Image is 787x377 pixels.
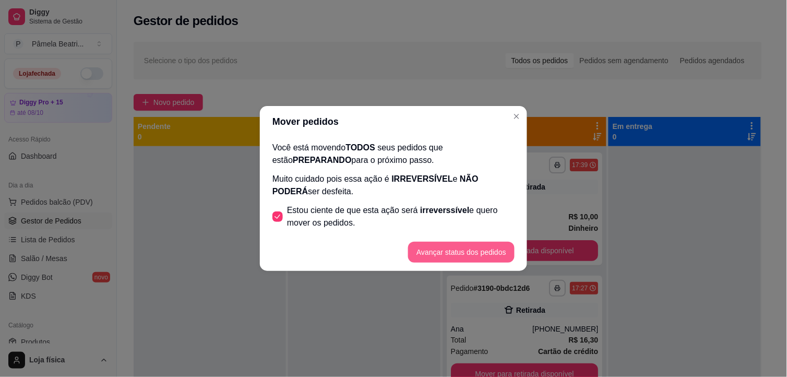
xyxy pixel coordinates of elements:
[293,156,352,164] span: PREPARANDO
[408,242,515,263] button: Avançar status dos pedidos
[272,173,515,198] p: Muito cuidado pois essa ação é e ser desfeita.
[420,206,469,215] span: irreverssível
[392,174,453,183] span: IRREVERSÍVEL
[272,142,515,167] p: Você está movendo seus pedidos que estão para o próximo passo.
[272,174,479,196] span: NÃO PODERÁ
[260,106,527,137] header: Mover pedidos
[508,108,525,125] button: Close
[346,143,376,152] span: TODOS
[287,204,515,229] span: Estou ciente de que esta ação será e quero mover os pedidos.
